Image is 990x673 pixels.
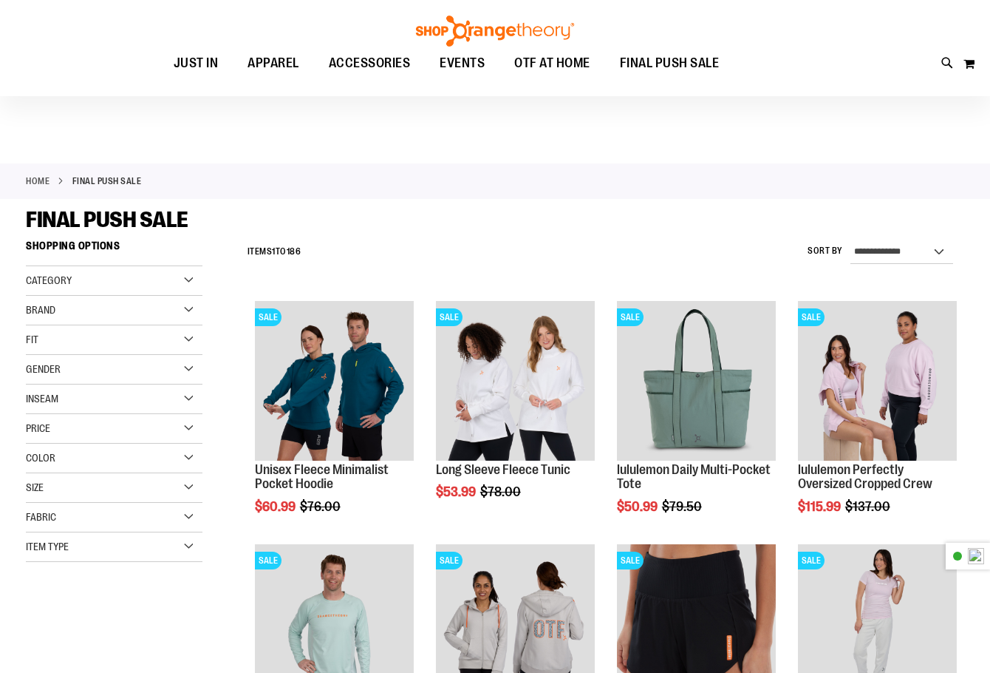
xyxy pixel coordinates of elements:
[617,301,776,462] a: lululemon Daily Multi-Pocket ToteSALE
[26,334,38,345] span: Fit
[617,301,776,460] img: lululemon Daily Multi-Pocket Tote
[436,301,595,462] a: Product image for Fleece Long SleeveSALE
[26,207,188,232] span: FINAL PUSH SALE
[662,499,704,514] span: $79.50
[499,47,605,81] a: OTF AT HOME
[798,552,825,569] span: SALE
[617,552,643,569] span: SALE
[255,499,298,514] span: $60.99
[480,484,523,499] span: $78.00
[429,294,602,537] div: product
[798,301,957,462] a: lululemon Perfectly Oversized Cropped CrewSALE
[798,301,957,460] img: lululemon Perfectly Oversized Cropped Crew
[272,246,276,257] span: 1
[300,499,343,514] span: $76.00
[174,47,219,80] span: JUST IN
[620,47,720,80] span: FINAL PUSH SALE
[247,294,421,552] div: product
[255,552,281,569] span: SALE
[287,246,301,257] span: 186
[610,294,783,552] div: product
[255,301,414,460] img: Unisex Fleece Minimalist Pocket Hoodie
[440,47,485,80] span: EVENTS
[617,462,771,492] a: lululemon Daily Multi-Pocket Tote
[514,47,590,80] span: OTF AT HOME
[26,452,55,464] span: Color
[314,47,426,81] a: ACCESSORIES
[791,294,964,552] div: product
[26,274,72,286] span: Category
[26,304,55,316] span: Brand
[26,363,61,375] span: Gender
[26,511,56,523] span: Fabric
[26,541,69,552] span: Item Type
[605,47,734,80] a: FINAL PUSH SALE
[808,245,843,257] label: Sort By
[247,240,301,263] h2: Items to
[617,308,643,326] span: SALE
[414,16,576,47] img: Shop Orangetheory
[436,301,595,460] img: Product image for Fleece Long Sleeve
[233,47,314,81] a: APPAREL
[329,47,411,80] span: ACCESSORIES
[26,233,202,266] strong: Shopping Options
[26,422,50,434] span: Price
[255,462,389,492] a: Unisex Fleece Minimalist Pocket Hoodie
[617,499,660,514] span: $50.99
[798,499,843,514] span: $115.99
[845,499,892,514] span: $137.00
[26,481,44,493] span: Size
[436,484,478,499] span: $53.99
[247,47,299,80] span: APPAREL
[26,393,58,405] span: Inseam
[798,462,932,492] a: lululemon Perfectly Oversized Cropped Crew
[425,47,499,81] a: EVENTS
[436,462,570,477] a: Long Sleeve Fleece Tunic
[436,552,462,569] span: SALE
[798,308,825,326] span: SALE
[255,308,281,326] span: SALE
[72,175,142,188] strong: FINAL PUSH SALE
[26,175,49,188] a: Home
[255,301,414,462] a: Unisex Fleece Minimalist Pocket HoodieSALE
[436,308,462,326] span: SALE
[159,47,233,81] a: JUST IN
